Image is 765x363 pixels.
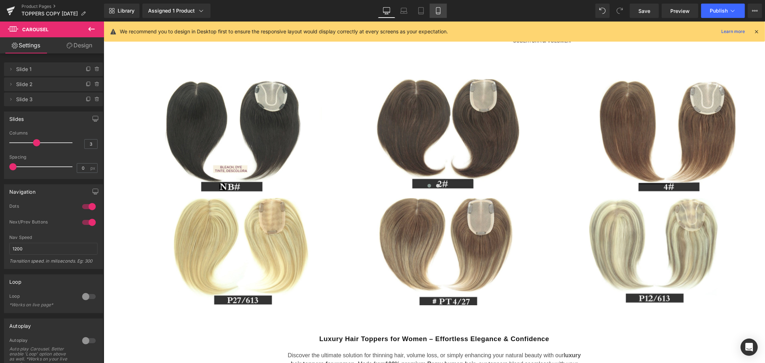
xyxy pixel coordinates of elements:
[90,166,96,170] span: px
[430,4,447,18] a: Mobile
[187,331,477,345] b: luxury hair toppers for women
[22,27,48,32] span: Carousel
[710,8,728,14] span: Publish
[9,293,75,301] div: Loop
[412,4,430,18] a: Tablet
[670,7,690,15] span: Preview
[104,4,140,18] a: New Library
[662,4,698,18] a: Preview
[748,4,762,18] button: More
[9,338,75,345] div: Autoplay
[9,155,98,160] div: Spacing
[378,4,395,18] a: Desktop
[9,203,75,211] div: Dots
[9,131,98,136] div: Columns
[184,331,477,354] span: Discover the ultimate solution for thinning hair, volume loss, or simply enhancing your natural b...
[9,112,24,122] div: Slides
[16,77,76,91] span: Slide 2
[701,4,745,18] button: Publish
[395,4,412,18] a: Laptop
[613,4,627,18] button: Redo
[216,313,445,321] span: Luxury Hair Toppers for Women – Effortless Elegance & Confidence
[9,258,98,269] div: Transition speed. in miliseconds. Eg: 300
[118,8,134,14] span: Library
[22,4,104,9] a: Product Pages
[9,219,75,227] div: Next/Prev Buttons
[120,28,448,36] p: We recommend you to design in Desktop first to ensure the responsive layout would display correct...
[16,93,76,106] span: Slide 3
[16,62,76,76] span: Slide 1
[53,37,105,53] a: Design
[741,339,758,356] div: Open Intercom Messenger
[22,11,78,16] span: TOPPERS COPY [DATE]
[9,235,98,240] div: Nav Speed
[9,319,31,329] div: Autoplay
[595,4,610,18] button: Undo
[718,27,748,36] a: Learn more
[638,7,650,15] span: Save
[9,185,36,195] div: Navigation
[9,302,74,307] div: *Works on live page*
[9,275,22,285] div: Loop
[148,7,205,14] div: Assigned 1 Product
[282,339,372,345] b: 100% premium Remy human hair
